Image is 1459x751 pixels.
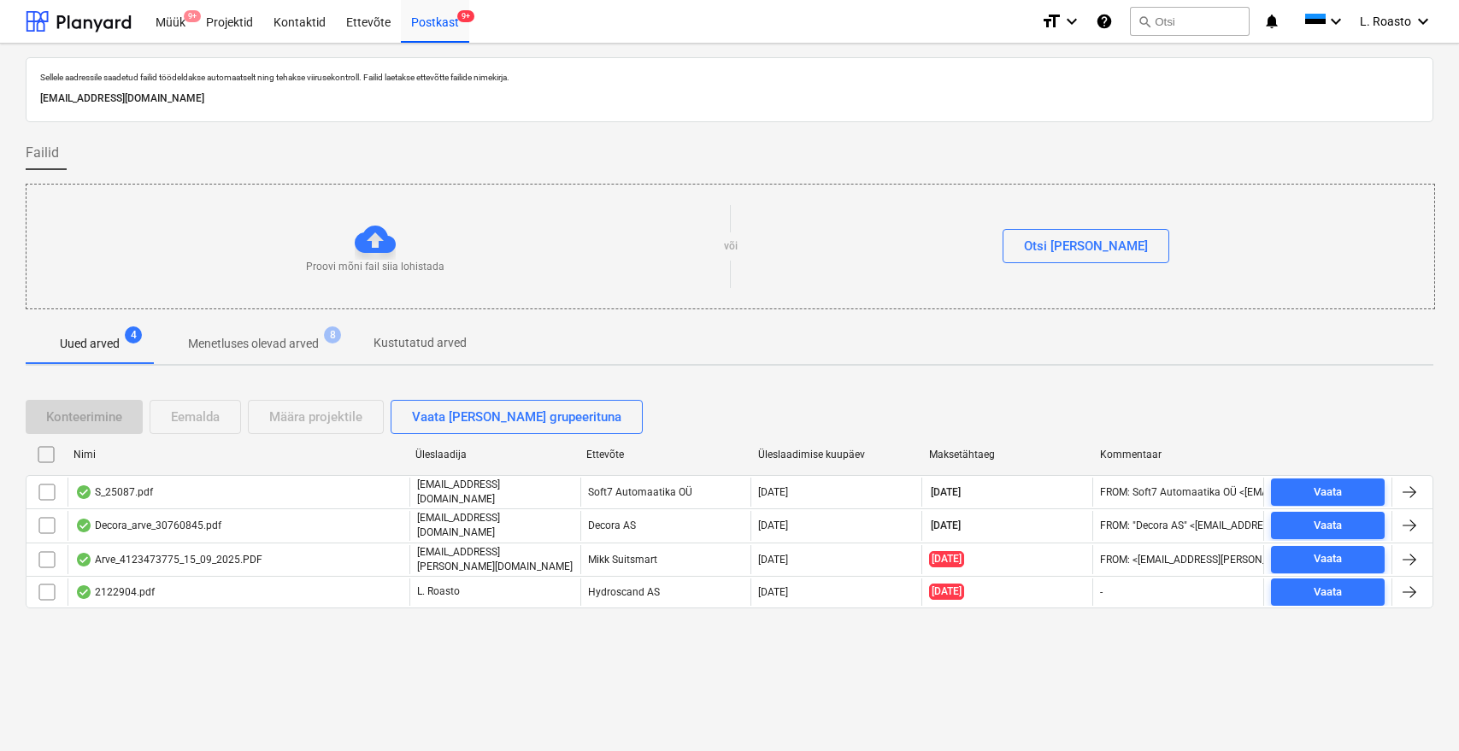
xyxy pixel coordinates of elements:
p: [EMAIL_ADDRESS][DOMAIN_NAME] [417,478,574,507]
i: format_size [1041,11,1062,32]
div: Mikk Suitsmart [580,545,751,574]
div: Üleslaadimise kuupäev [758,449,915,461]
div: Vaata [1314,516,1342,536]
span: search [1138,15,1151,28]
div: Andmed failist loetud [75,585,92,599]
p: L. Roasto [417,584,460,599]
p: Menetluses olevad arved [188,335,319,353]
div: Üleslaadija [415,449,573,461]
div: Ettevõte [586,449,744,461]
button: Vaata [1271,546,1385,573]
span: 4 [125,326,142,343]
p: Kustutatud arved [374,334,467,352]
div: Hydroscand AS [580,578,751,606]
i: keyboard_arrow_down [1062,11,1082,32]
p: [EMAIL_ADDRESS][DOMAIN_NAME] [40,90,1419,108]
button: Otsi [PERSON_NAME] [1003,229,1169,263]
div: [DATE] [758,486,788,498]
div: Decora AS [580,511,751,540]
span: 8 [324,326,341,343]
span: 9+ [457,10,474,22]
div: [DATE] [758,586,788,598]
div: Decora_arve_30760845.pdf [75,519,221,532]
div: Vaata [1314,483,1342,502]
button: Vaata [1271,478,1385,506]
div: [DATE] [758,554,788,566]
i: keyboard_arrow_down [1326,11,1346,32]
div: Andmed failist loetud [75,519,92,532]
span: [DATE] [929,519,962,533]
div: [DATE] [758,519,788,531]
div: Andmed failist loetud [75,485,92,499]
p: Sellele aadressile saadetud failid töödeldakse automaatselt ning tehakse viirusekontroll. Failid ... [40,72,1419,83]
div: Soft7 Automaatika OÜ [580,478,751,507]
span: 9+ [184,10,201,22]
div: - [1100,586,1103,598]
button: Vaata [PERSON_NAME] grupeerituna [391,400,643,434]
p: Uued arved [60,335,120,353]
div: S_25087.pdf [75,485,153,499]
div: Proovi mõni fail siia lohistadavõiOtsi [PERSON_NAME] [26,184,1435,309]
button: Vaata [1271,578,1385,606]
i: keyboard_arrow_down [1413,11,1433,32]
i: Abikeskus [1096,11,1113,32]
div: Andmed failist loetud [75,553,92,566]
p: [EMAIL_ADDRESS][PERSON_NAME][DOMAIN_NAME] [417,545,574,574]
p: Proovi mõni fail siia lohistada [306,260,444,274]
div: Nimi [74,449,402,461]
button: Otsi [1130,7,1250,36]
span: Failid [26,143,59,163]
span: [DATE] [929,551,964,567]
button: Vaata [1271,512,1385,539]
p: või [724,239,738,254]
span: L. Roasto [1360,15,1411,28]
div: Kommentaar [1100,449,1257,461]
div: Vaata [1314,549,1342,569]
div: Otsi [PERSON_NAME] [1024,235,1148,257]
p: [EMAIL_ADDRESS][DOMAIN_NAME] [417,511,574,540]
span: [DATE] [929,584,964,600]
i: notifications [1263,11,1280,32]
div: Vaata [1314,583,1342,602]
span: [DATE] [929,485,962,500]
div: Arve_4123473775_15_09_2025.PDF [75,553,262,566]
div: 2122904.pdf [75,585,155,599]
div: Vaata [PERSON_NAME] grupeerituna [412,406,621,428]
div: Maksetähtaeg [929,449,1086,461]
